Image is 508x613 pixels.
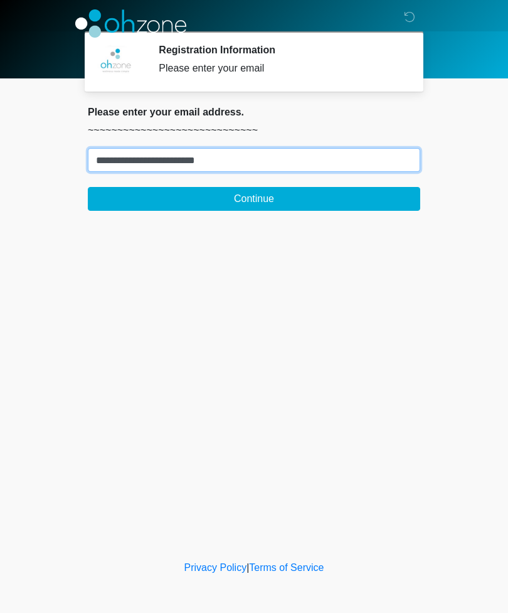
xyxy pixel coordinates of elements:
[88,106,420,118] h2: Please enter your email address.
[75,9,186,38] img: OhZone Clinics Logo
[88,123,420,138] p: ~~~~~~~~~~~~~~~~~~~~~~~~~~~~~
[184,562,247,573] a: Privacy Policy
[159,44,401,56] h2: Registration Information
[97,44,135,82] img: Agent Avatar
[246,562,249,573] a: |
[159,61,401,76] div: Please enter your email
[249,562,324,573] a: Terms of Service
[88,187,420,211] button: Continue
